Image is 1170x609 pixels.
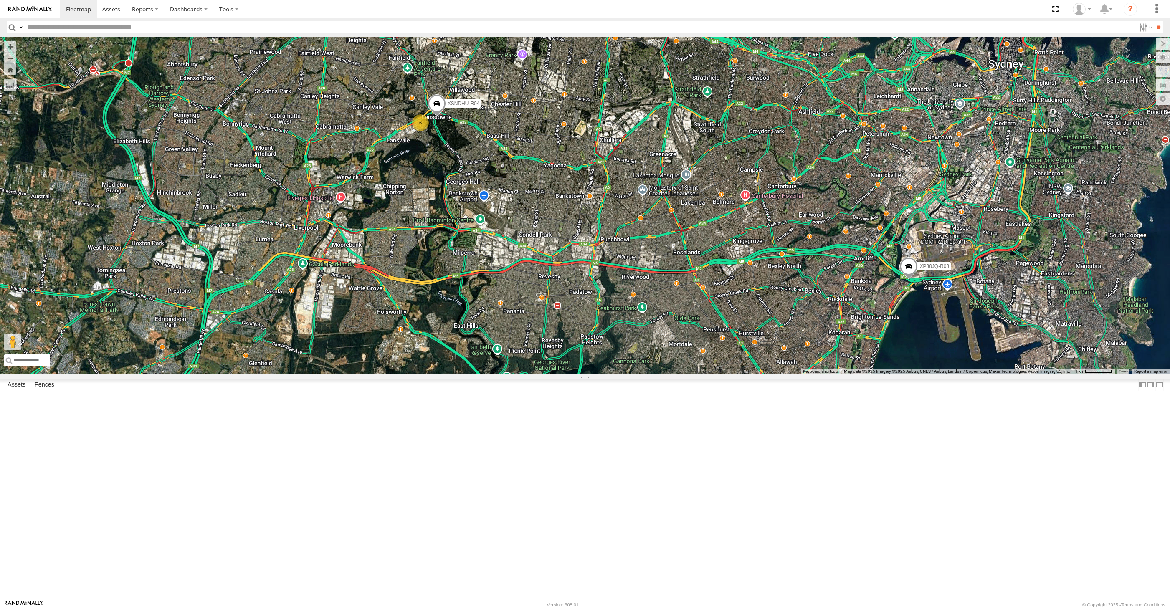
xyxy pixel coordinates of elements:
i: ? [1124,3,1137,16]
a: Report a map error [1134,369,1167,374]
button: Zoom in [4,41,16,52]
span: 1 km [1075,369,1084,374]
label: Hide Summary Table [1155,379,1164,391]
button: Drag Pegman onto the map to open Street View [4,334,21,350]
label: Dock Summary Table to the Right [1147,379,1155,391]
label: Assets [3,379,30,391]
button: Keyboard shortcuts [803,369,839,374]
button: Zoom out [4,52,16,64]
a: Visit our Website [5,601,43,609]
label: Search Filter Options [1136,21,1154,33]
div: 6 [412,114,429,131]
button: Map Scale: 1 km per 63 pixels [1073,369,1115,374]
div: © Copyright 2025 - [1082,602,1165,607]
a: Terms and Conditions [1121,602,1165,607]
label: Map Settings [1156,93,1170,105]
a: Terms (opens in new tab) [1119,370,1128,373]
span: XP30JQ-R03 [919,263,949,269]
img: rand-logo.svg [8,6,52,12]
div: Version: 308.01 [547,602,579,607]
label: Dock Summary Table to the Left [1138,379,1147,391]
span: Map data ©2025 Imagery ©2025 Airbus, CNES / Airbus, Landsat / Copernicus, Maxar Technologies, Vex... [844,369,1070,374]
button: Zoom Home [4,64,16,75]
div: Quang MAC [1070,3,1094,15]
span: XSNDHU-R04 [448,101,480,106]
label: Fences [30,379,58,391]
label: Search Query [18,21,24,33]
label: Measure [4,79,16,91]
